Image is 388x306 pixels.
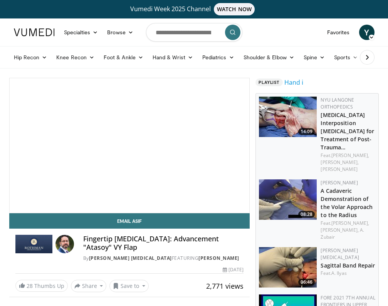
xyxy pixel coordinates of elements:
span: 28 [27,282,33,289]
a: Sports [329,50,363,65]
a: Pediatrics [198,50,239,65]
a: Y [359,25,375,40]
a: [PERSON_NAME], [321,159,358,166]
div: [DATE] [223,266,244,273]
img: a8086feb-0b6f-42d6-96d7-49e869b0240e.150x105_q85_crop-smart_upscale.jpg [259,179,317,220]
a: Browse [102,25,138,40]
a: [PERSON_NAME] [321,166,357,172]
a: [PERSON_NAME] [MEDICAL_DATA] [89,255,172,261]
a: [PERSON_NAME], [331,220,369,226]
div: Feat. [321,220,375,241]
a: Knee Recon [52,50,99,65]
a: [PERSON_NAME], [321,227,358,233]
span: WATCH NOW [214,3,255,15]
a: A. Zubair [321,227,364,240]
span: 2,771 views [206,281,244,291]
a: Email Asif [9,213,250,229]
div: Feat. [321,152,375,173]
a: Foot & Ankle [99,50,148,65]
a: A Cadaveric Demonstration of the Volar Approach to the Radius [321,187,373,219]
a: [MEDICAL_DATA] Interposition [MEDICAL_DATA] for Treatment of Post-Trauma… [321,111,374,151]
button: Save to [109,280,149,292]
a: 28 Thumbs Up [15,280,68,292]
a: 06:46 [259,247,317,288]
a: 08:28 [259,179,317,220]
a: NYU Langone Orthopedics [321,97,354,110]
img: VuMedi Logo [14,28,55,36]
a: Hand i [284,78,303,87]
a: Favorites [322,25,354,40]
span: Playlist [255,79,282,86]
img: Rothman Hand Surgery [15,235,52,253]
a: [PERSON_NAME] [321,179,358,186]
a: Sagittal Band Repair [321,262,375,269]
a: [PERSON_NAME], [331,152,369,159]
div: Feat. [321,270,375,277]
span: 14:09 [298,128,315,135]
img: 90296666-1f36-4e4f-abae-c614e14b4cd8.150x105_q85_crop-smart_upscale.jpg [259,247,317,288]
a: Vumedi Week 2025 ChannelWATCH NOW [9,3,379,15]
h4: Fingertip [MEDICAL_DATA]: Advancement "Atasoy" VY Flap [83,235,244,251]
a: Specialties [59,25,103,40]
span: 06:46 [298,279,315,286]
img: 93331b59-fbb9-4c57-9701-730327dcd1cb.jpg.150x105_q85_crop-smart_upscale.jpg [259,97,317,137]
a: [PERSON_NAME] [MEDICAL_DATA] [321,247,359,261]
a: Hip Recon [9,50,52,65]
a: A. Ilyas [331,270,347,276]
a: Hand & Wrist [148,50,198,65]
span: 08:28 [298,211,315,218]
img: Avatar [55,235,74,253]
input: Search topics, interventions [146,23,242,42]
video-js: Video Player [10,78,250,213]
button: Share [71,280,107,292]
div: By FEATURING [83,255,244,262]
a: 14:09 [259,97,317,137]
a: Shoulder & Elbow [239,50,299,65]
a: Spine [299,50,329,65]
a: [PERSON_NAME] [198,255,239,261]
